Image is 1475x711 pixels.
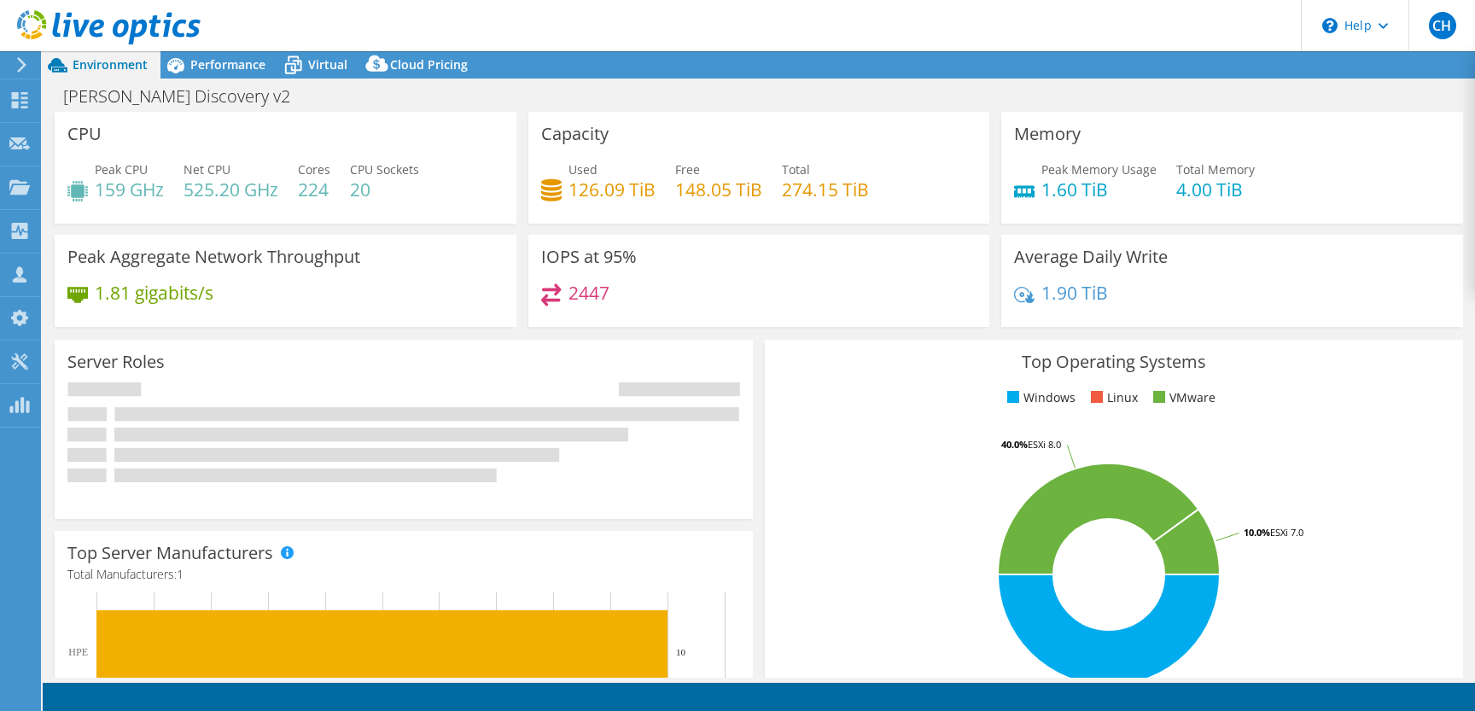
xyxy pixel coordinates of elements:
li: Linux [1087,388,1138,407]
span: Cloud Pricing [390,56,468,73]
span: 1 [177,566,184,582]
h3: Server Roles [67,353,165,371]
h3: Capacity [541,125,609,143]
h4: 2447 [568,283,609,302]
h4: 1.90 TiB [1041,283,1108,302]
span: CH [1429,12,1456,39]
tspan: ESXi 8.0 [1028,438,1061,451]
h3: Top Server Manufacturers [67,544,273,562]
li: VMware [1149,388,1216,407]
span: Total [782,161,810,178]
h3: IOPS at 95% [541,248,637,266]
h3: Memory [1014,125,1081,143]
h3: CPU [67,125,102,143]
span: Used [568,161,598,178]
svg: \n [1322,18,1338,33]
text: HPE [68,646,88,658]
span: Net CPU [184,161,230,178]
h4: Total Manufacturers: [67,565,740,584]
text: 10 [676,647,686,657]
h4: 159 GHz [95,180,164,199]
span: Cores [298,161,330,178]
h4: 126.09 TiB [568,180,656,199]
h4: 148.05 TiB [675,180,762,199]
tspan: ESXi 7.0 [1270,526,1303,539]
h3: Average Daily Write [1014,248,1168,266]
h4: 1.81 gigabits/s [95,283,213,302]
h4: 20 [350,180,419,199]
span: Environment [73,56,148,73]
h3: Peak Aggregate Network Throughput [67,248,360,266]
tspan: 10.0% [1244,526,1270,539]
h1: [PERSON_NAME] Discovery v2 [55,87,317,106]
span: Performance [190,56,265,73]
span: Total Memory [1176,161,1255,178]
h3: Top Operating Systems [778,353,1450,371]
span: Peak CPU [95,161,148,178]
h4: 224 [298,180,330,199]
span: Peak Memory Usage [1041,161,1157,178]
h4: 1.60 TiB [1041,180,1157,199]
h4: 274.15 TiB [782,180,869,199]
span: CPU Sockets [350,161,419,178]
span: Virtual [308,56,347,73]
h4: 525.20 GHz [184,180,278,199]
h4: 4.00 TiB [1176,180,1255,199]
li: Windows [1003,388,1076,407]
tspan: 40.0% [1001,438,1028,451]
span: Free [675,161,700,178]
